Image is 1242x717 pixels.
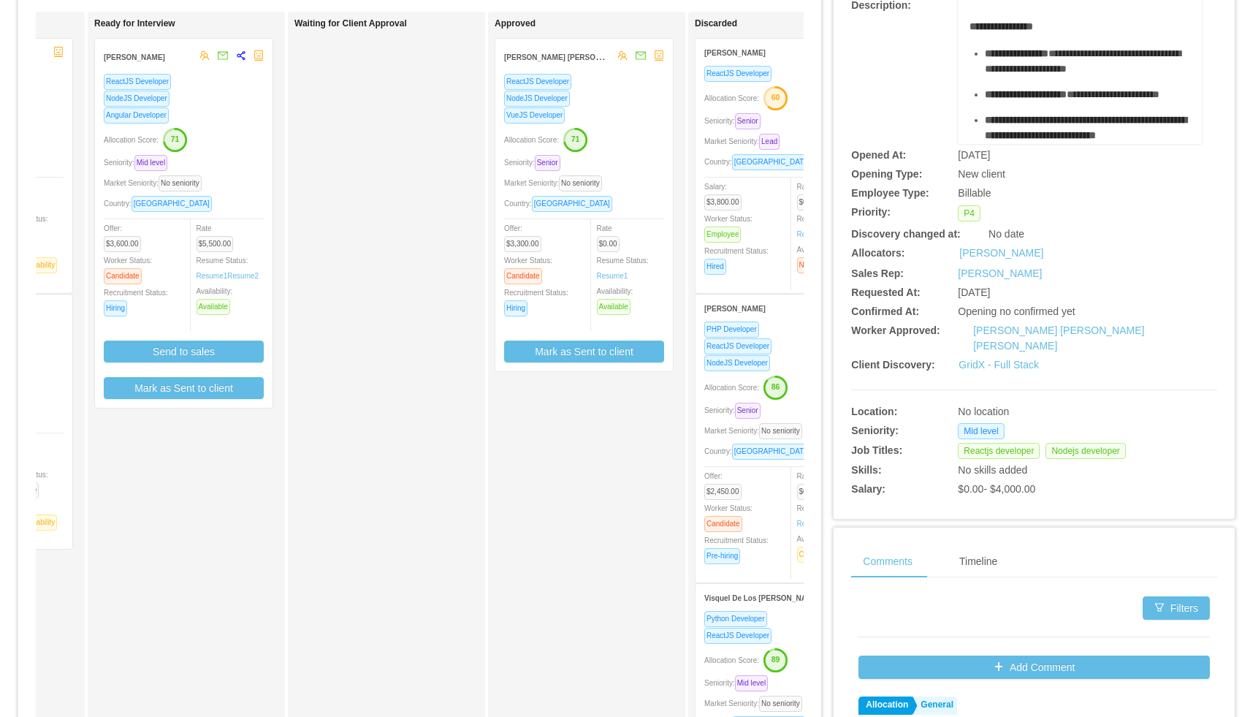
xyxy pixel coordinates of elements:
span: $0.00 [597,236,620,252]
strong: [PERSON_NAME] [104,53,165,61]
h1: Discarded [695,18,899,29]
span: Senior [535,155,560,171]
span: [GEOGRAPHIC_DATA] [532,196,612,212]
span: Recruitment Status: [704,247,769,270]
span: Allocation Score: [704,656,759,664]
b: Job Titles: [851,444,902,456]
b: Discovery changed at: [851,228,960,240]
span: $5,500.00 [197,236,234,252]
span: No date [988,228,1024,240]
button: 89 [759,648,788,671]
b: Opened At: [851,149,906,161]
span: Candidate [704,516,742,532]
span: $0.00 [797,484,820,500]
a: GridX - Full Stack [959,359,1039,371]
span: Resume Status: [197,257,259,280]
span: Availability: [197,287,236,311]
a: Resume1 [797,229,828,240]
span: Availability: [797,246,850,269]
text: 86 [772,382,780,391]
b: Sales Rep: [851,268,904,279]
span: Senior [735,403,761,419]
a: Allocation [858,697,912,715]
span: Market Seniority: [704,137,785,145]
span: robot [53,47,64,57]
a: Resume1 [797,518,828,529]
span: Check Availability [797,547,858,563]
span: $3,800.00 [704,194,742,210]
span: P4 [958,205,980,221]
span: $0.00 - $4,000.00 [958,483,1035,495]
button: mail [628,45,647,68]
h1: Ready for Interview [94,18,299,29]
span: team [199,50,210,61]
span: Mid level [958,423,1004,439]
span: Recruitment Status: [504,289,568,312]
h1: Waiting for Client Approval [294,18,499,29]
h1: Approved [495,18,699,29]
span: team [617,50,628,61]
span: Seniority: [704,117,766,125]
span: Salary: [704,183,747,206]
span: Allocation Score: [104,136,159,144]
strong: [PERSON_NAME] [704,305,766,313]
span: Allocation Score: [504,136,559,144]
span: Availability: [797,535,864,558]
span: Mid level [735,675,768,691]
span: Worker Status: [104,257,152,280]
span: Market Seniority: [504,179,608,187]
a: [PERSON_NAME] [959,246,1043,261]
text: 71 [171,134,180,143]
span: New client [958,168,1005,180]
span: Resume Status: [797,215,849,238]
span: Rate [197,224,240,248]
span: Lead [759,134,780,150]
span: Allocation Score: [704,94,759,102]
button: 86 [759,375,788,398]
span: NodeJS Developer [704,355,770,371]
span: Offer: [704,472,747,496]
span: $3,300.00 [504,236,541,252]
span: Seniority: [704,406,766,414]
span: ReactJS Developer [104,74,171,90]
span: No seniority [559,175,602,191]
span: Availability: [597,287,636,311]
span: VueJS Developer [504,107,565,124]
b: Seniority: [851,425,899,436]
span: Senior [735,113,761,129]
span: Seniority: [104,159,173,167]
span: Country: [504,200,618,208]
span: Rate [797,472,826,496]
b: Confirmed At: [851,306,919,317]
button: icon: filterFilters [1143,596,1210,620]
div: Comments [851,545,924,578]
span: Market Seniority: [104,179,207,187]
strong: [PERSON_NAME] [704,49,766,57]
span: Country: [704,158,818,166]
span: Hiring [504,300,527,316]
button: 71 [159,127,188,151]
span: [DATE] [958,149,990,161]
span: No seniority [159,175,202,191]
span: [DATE] [958,287,990,298]
button: Mark as Sent to client [504,341,664,363]
span: Candidate [504,268,542,284]
span: Hired [704,259,726,275]
span: Available [197,299,230,315]
button: mail [210,45,229,68]
span: Angular Developer [104,107,169,124]
span: [GEOGRAPHIC_DATA] [732,444,812,460]
span: ReactJS Developer [704,338,772,354]
span: robot [654,50,664,61]
span: [GEOGRAPHIC_DATA] [132,196,212,212]
a: Resume1 [597,270,628,281]
span: Pre-hiring [704,548,740,564]
span: Worker Status: [704,215,753,238]
span: Rate [597,224,625,248]
span: Market Seniority: [704,427,808,435]
button: Send to sales [104,341,264,363]
span: Billable [958,187,991,199]
a: Resume2 [227,270,259,281]
b: Opening Type: [851,168,922,180]
span: No seniority [759,423,802,439]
